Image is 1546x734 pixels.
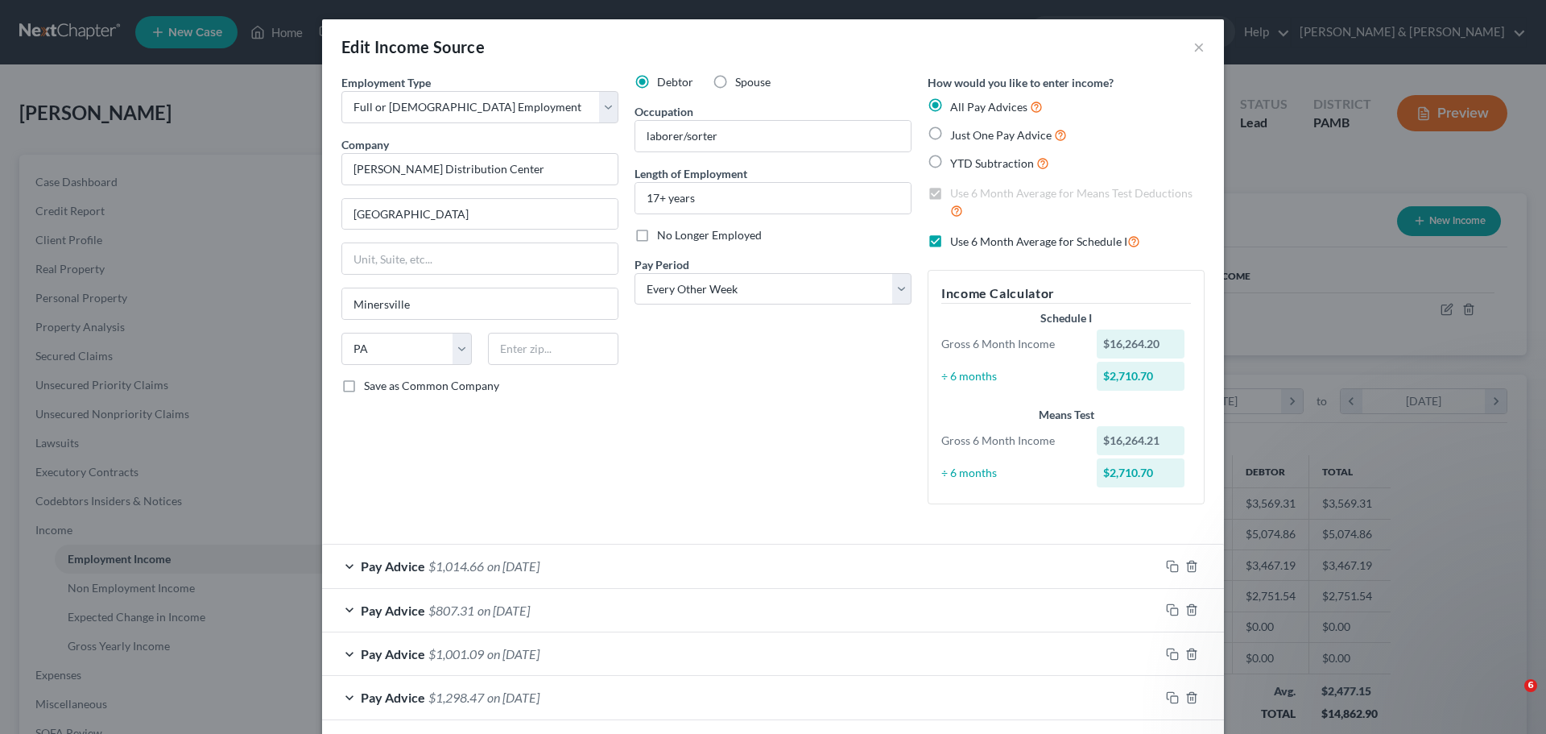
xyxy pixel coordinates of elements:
div: $16,264.20 [1097,330,1185,359]
span: Just One Pay Advice [950,128,1052,142]
span: Use 6 Month Average for Schedule I [950,234,1127,248]
span: Pay Advice [361,603,425,618]
div: Gross 6 Month Income [933,336,1089,352]
input: Enter address... [342,199,618,230]
span: on [DATE] [487,690,539,705]
span: Pay Advice [361,690,425,705]
h5: Income Calculator [941,284,1191,304]
span: $1,298.47 [428,690,484,705]
span: Employment Type [341,76,431,89]
span: $1,001.09 [428,646,484,661]
div: Means Test [941,407,1191,423]
span: No Longer Employed [657,228,762,242]
span: Pay Advice [361,558,425,574]
span: $807.31 [428,603,474,618]
div: Edit Income Source [341,35,485,58]
span: All Pay Advices [950,100,1027,114]
span: Company [341,138,389,151]
span: Save as Common Company [364,379,499,392]
input: ex: 2 years [635,183,911,214]
input: Unit, Suite, etc... [342,243,618,274]
div: Schedule I [941,310,1191,326]
span: on [DATE] [477,603,530,618]
button: × [1193,37,1205,56]
span: Pay Period [635,258,689,272]
span: $1,014.66 [428,558,484,574]
span: 6 [1524,679,1537,692]
div: ÷ 6 months [933,465,1089,481]
span: Spouse [735,75,771,89]
iframe: Intercom live chat [1491,679,1530,718]
label: Occupation [635,103,693,120]
label: Length of Employment [635,165,747,182]
input: Enter zip... [488,333,618,365]
div: ÷ 6 months [933,368,1089,384]
span: Use 6 Month Average for Means Test Deductions [950,186,1193,200]
span: Pay Advice [361,646,425,661]
span: YTD Subtraction [950,156,1034,170]
label: How would you like to enter income? [928,74,1114,91]
div: Gross 6 Month Income [933,433,1089,449]
input: -- [635,121,911,151]
div: $16,264.21 [1097,426,1185,455]
div: $2,710.70 [1097,458,1185,487]
span: on [DATE] [487,646,539,661]
span: Debtor [657,75,693,89]
input: Search company by name... [341,153,618,185]
input: Enter city... [342,288,618,319]
div: $2,710.70 [1097,362,1185,391]
span: on [DATE] [487,558,539,574]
